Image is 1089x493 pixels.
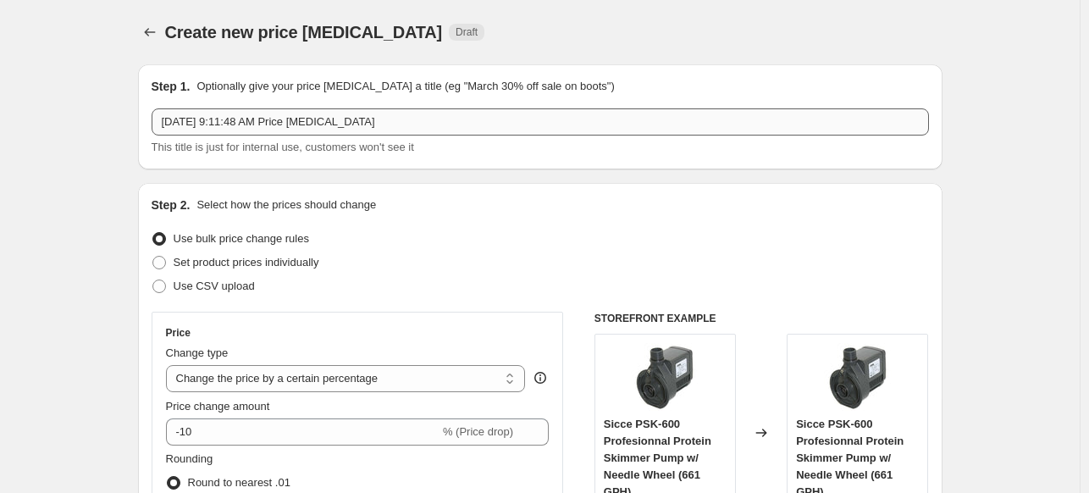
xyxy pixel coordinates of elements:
[174,280,255,292] span: Use CSV upload
[174,256,319,269] span: Set product prices individually
[196,197,376,213] p: Select how the prices should change
[152,141,414,153] span: This title is just for internal use, customers won't see it
[594,312,929,325] h6: STOREFRONT EXAMPLE
[166,452,213,465] span: Rounding
[824,343,892,411] img: psk600_80x.jpg
[152,108,929,136] input: 30% off holiday sale
[188,476,290,489] span: Round to nearest .01
[165,23,443,42] span: Create new price [MEDICAL_DATA]
[196,78,614,95] p: Optionally give your price [MEDICAL_DATA] a title (eg "March 30% off sale on boots")
[166,326,191,340] h3: Price
[152,197,191,213] h2: Step 2.
[532,369,549,386] div: help
[166,418,439,446] input: -15
[152,78,191,95] h2: Step 1.
[166,346,229,359] span: Change type
[166,400,270,413] span: Price change amount
[456,25,478,39] span: Draft
[138,20,162,44] button: Price change jobs
[443,425,513,438] span: % (Price drop)
[631,343,699,411] img: psk600_80x.jpg
[174,232,309,245] span: Use bulk price change rules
